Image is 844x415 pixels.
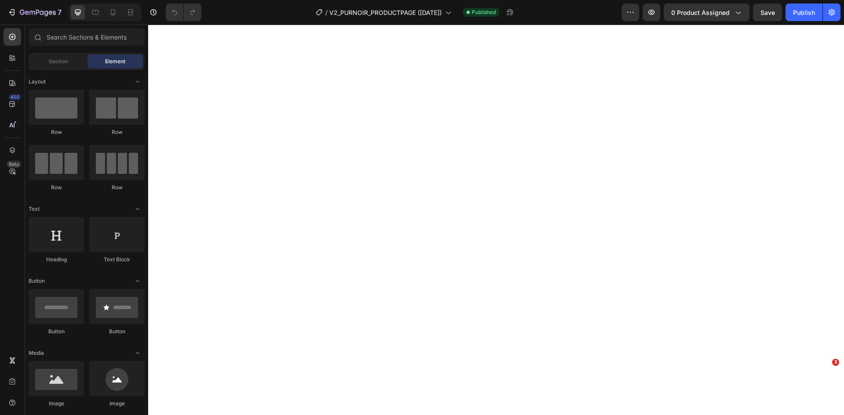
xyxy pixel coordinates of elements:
[131,346,145,360] span: Toggle open
[166,4,201,21] div: Undo/Redo
[89,128,145,136] div: Row
[29,400,84,408] div: Image
[29,184,84,191] div: Row
[29,256,84,263] div: Heading
[29,205,40,213] span: Text
[786,4,822,21] button: Publish
[89,256,145,263] div: Text Block
[753,4,782,21] button: Save
[29,28,145,46] input: Search Sections & Elements
[131,202,145,216] span: Toggle open
[89,184,145,191] div: Row
[89,400,145,408] div: Image
[29,128,84,136] div: Row
[29,349,44,357] span: Media
[49,58,68,65] span: Section
[148,25,844,415] iframe: Design area
[29,78,46,86] span: Layout
[131,274,145,288] span: Toggle open
[832,359,839,366] span: 3
[29,277,45,285] span: Button
[472,8,496,16] span: Published
[814,372,835,393] iframe: Intercom live chat
[325,8,327,17] span: /
[793,8,815,17] div: Publish
[760,9,775,16] span: Save
[671,8,730,17] span: 0 product assigned
[29,328,84,336] div: Button
[89,328,145,336] div: Button
[4,4,65,21] button: 7
[58,7,62,18] p: 7
[105,58,125,65] span: Element
[8,94,21,101] div: 450
[664,4,749,21] button: 0 product assigned
[131,75,145,89] span: Toggle open
[329,8,442,17] span: V2_PURNOIR_PRODUCTPAGE ([DATE])
[7,161,21,168] div: Beta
